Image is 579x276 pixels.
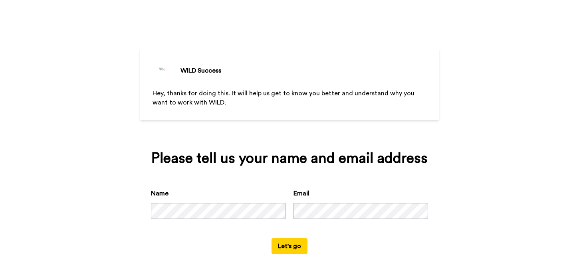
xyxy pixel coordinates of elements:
[293,189,309,198] label: Email
[153,90,416,106] span: Hey, thanks for doing this. It will help us get to know you better and understand why you want to...
[272,238,307,254] button: Let's go
[151,189,169,198] label: Name
[151,150,428,166] div: Please tell us your name and email address
[180,66,221,75] div: WILD Success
